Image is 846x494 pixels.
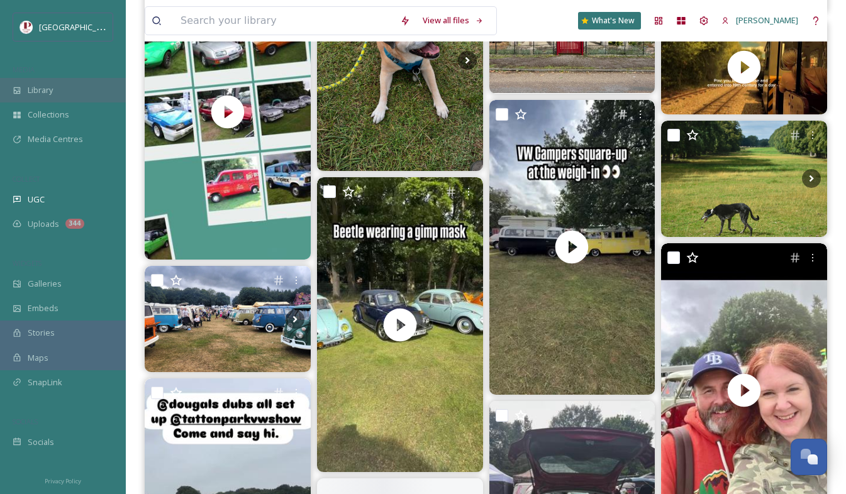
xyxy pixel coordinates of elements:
[317,177,483,472] video: Spotted a kinky Beetle at the tattonparkvwshow 👀 #car #cars #carporn #automotive #carandclassic #...
[791,439,827,475] button: Open Chat
[13,65,35,74] span: MEDIA
[416,8,490,33] a: View all files
[145,266,311,372] img: Today, we went to tattonparkvwshow at Tatton Park, Cheshire. We got lots of inspo for Vanessa! Ex...
[661,121,827,237] img: Tatton Park 🐶🦌 . . . . . . . . . #tattonpark #knutsford #ned #dogstagram #lurchersofinstagram #gr...
[736,14,798,26] span: [PERSON_NAME]
[28,133,83,145] span: Media Centres
[489,100,655,395] img: thumbnail
[28,302,58,314] span: Embeds
[28,218,59,230] span: Uploads
[28,376,62,388] span: SnapLink
[28,278,62,290] span: Galleries
[13,258,42,268] span: WIDGETS
[28,352,48,364] span: Maps
[45,477,81,485] span: Privacy Policy
[28,84,53,96] span: Library
[715,8,804,33] a: [PERSON_NAME]
[578,12,641,30] a: What's New
[174,7,394,35] input: Search your library
[65,219,84,229] div: 344
[28,436,54,448] span: Socials
[20,21,33,33] img: download%20(5).png
[28,194,45,206] span: UGC
[28,109,69,121] span: Collections
[45,473,81,488] a: Privacy Policy
[661,21,827,114] img: thumbnail
[317,177,483,472] img: thumbnail
[13,417,38,426] span: SOCIALS
[28,327,55,339] span: Stories
[489,100,655,395] video: Things got pretty tasty at tattonparkvwshow today 🥊 These two didn’t flinch at all. Who would you...
[39,21,119,33] span: [GEOGRAPHIC_DATA]
[13,174,40,184] span: COLLECT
